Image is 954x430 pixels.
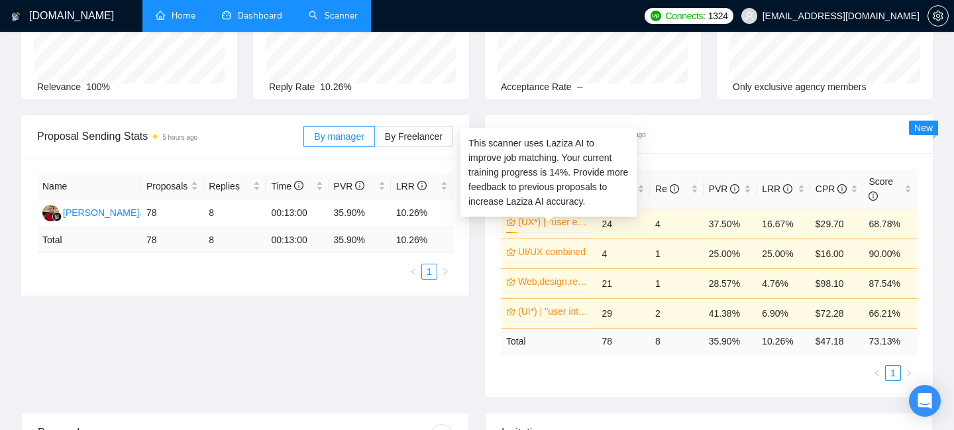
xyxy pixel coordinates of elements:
[650,328,704,354] td: 8
[905,369,913,377] span: right
[314,131,364,142] span: By manager
[611,131,646,138] time: 5 hours ago
[810,298,864,328] td: $72.28
[885,365,901,381] li: 1
[869,365,885,381] li: Previous Page
[37,174,141,199] th: Name
[441,268,449,276] span: right
[757,328,810,354] td: 10.26 %
[421,264,437,280] li: 1
[901,365,917,381] button: right
[391,227,453,253] td: 10.26 %
[422,264,437,279] a: 1
[501,328,596,354] td: Total
[294,181,303,190] span: info-circle
[863,239,917,268] td: 90.00%
[596,268,650,298] td: 21
[810,328,864,354] td: $ 47.18
[733,81,867,92] span: Only exclusive agency members
[810,239,864,268] td: $16.00
[650,298,704,328] td: 2
[385,131,443,142] span: By Freelancer
[518,244,588,259] a: UI/UX combined
[52,212,62,221] img: gigradar-bm.png
[596,328,650,354] td: 78
[730,184,739,193] span: info-circle
[596,298,650,328] td: 29
[141,199,203,227] td: 78
[869,365,885,381] button: left
[468,136,629,209] div: This scanner uses Laziza AI to improve job matching. Your current training progress is 14 %. Prov...
[704,298,757,328] td: 41.38%
[506,307,515,316] span: crown
[863,268,917,298] td: 87.54%
[506,277,515,286] span: crown
[869,176,893,201] span: Score
[704,209,757,239] td: 37.50%
[518,274,588,289] a: Web,design,redesign
[405,264,421,280] li: Previous Page
[156,10,195,21] a: homeHome
[886,366,900,380] a: 1
[655,184,679,194] span: Re
[501,81,572,92] span: Acceptance Rate
[320,81,351,92] span: 10.26%
[506,217,515,227] span: crown
[708,9,728,23] span: 1324
[141,227,203,253] td: 78
[704,239,757,268] td: 25.00%
[203,199,266,227] td: 8
[914,123,933,133] span: New
[901,365,917,381] li: Next Page
[518,304,588,319] a: (UI*) | "user interface"
[518,215,588,229] a: (UX*) | "user experience"
[596,239,650,268] td: 4
[334,181,365,191] span: PVR
[650,239,704,268] td: 1
[810,209,864,239] td: $29.70
[437,264,453,280] li: Next Page
[203,227,266,253] td: 8
[704,328,757,354] td: 35.90 %
[405,264,421,280] button: left
[783,184,792,193] span: info-circle
[650,209,704,239] td: 4
[816,184,847,194] span: CPR
[704,268,757,298] td: 28.57%
[927,5,949,27] button: setting
[329,227,391,253] td: 35.90 %
[222,11,231,20] span: dashboard
[873,369,881,377] span: left
[650,268,704,298] td: 1
[37,128,303,144] span: Proposal Sending Stats
[651,11,661,21] img: upwork-logo.png
[757,209,810,239] td: 16.67%
[928,11,948,21] span: setting
[869,191,878,201] span: info-circle
[42,207,139,217] a: AG[PERSON_NAME]
[269,81,315,92] span: Reply Rate
[355,181,364,190] span: info-circle
[757,298,810,328] td: 6.90%
[837,184,847,193] span: info-circle
[577,81,583,92] span: --
[810,268,864,298] td: $98.10
[63,205,139,220] div: [PERSON_NAME]
[329,199,391,227] td: 35.90%
[437,264,453,280] button: right
[396,181,427,191] span: LRR
[141,174,203,199] th: Proposals
[745,11,754,21] span: user
[863,298,917,328] td: 66.21%
[11,6,21,27] img: logo
[927,11,949,21] a: setting
[271,181,303,191] span: Time
[596,209,650,239] td: 24
[670,184,679,193] span: info-circle
[309,10,358,21] a: searchScanner
[417,181,427,190] span: info-circle
[86,81,110,92] span: 100%
[209,179,250,193] span: Replies
[909,385,941,417] div: Open Intercom Messenger
[757,268,810,298] td: 4.76%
